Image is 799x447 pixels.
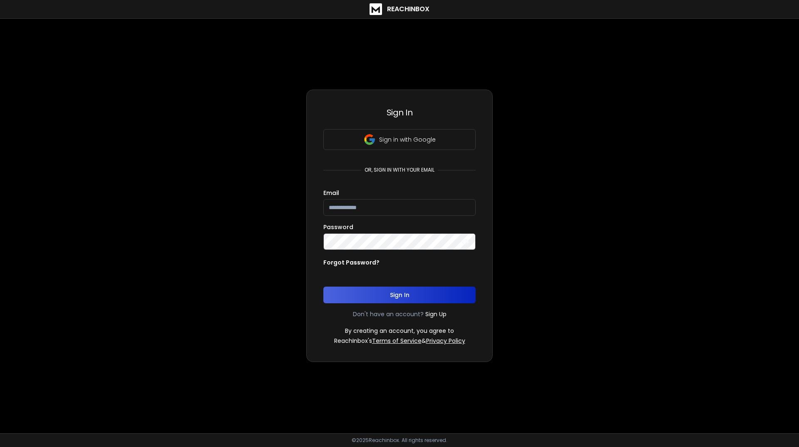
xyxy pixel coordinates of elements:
[323,107,476,118] h3: Sign In
[387,4,429,14] h1: ReachInbox
[323,129,476,150] button: Sign in with Google
[379,135,436,144] p: Sign in with Google
[334,337,465,345] p: ReachInbox's &
[370,3,382,15] img: logo
[372,337,422,345] a: Terms of Service
[353,310,424,318] p: Don't have an account?
[323,258,380,267] p: Forgot Password?
[323,224,353,230] label: Password
[345,327,454,335] p: By creating an account, you agree to
[323,287,476,303] button: Sign In
[426,337,465,345] a: Privacy Policy
[425,310,447,318] a: Sign Up
[370,3,429,15] a: ReachInbox
[361,167,438,173] p: or, sign in with your email
[352,437,447,444] p: © 2025 Reachinbox. All rights reserved.
[323,190,339,196] label: Email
